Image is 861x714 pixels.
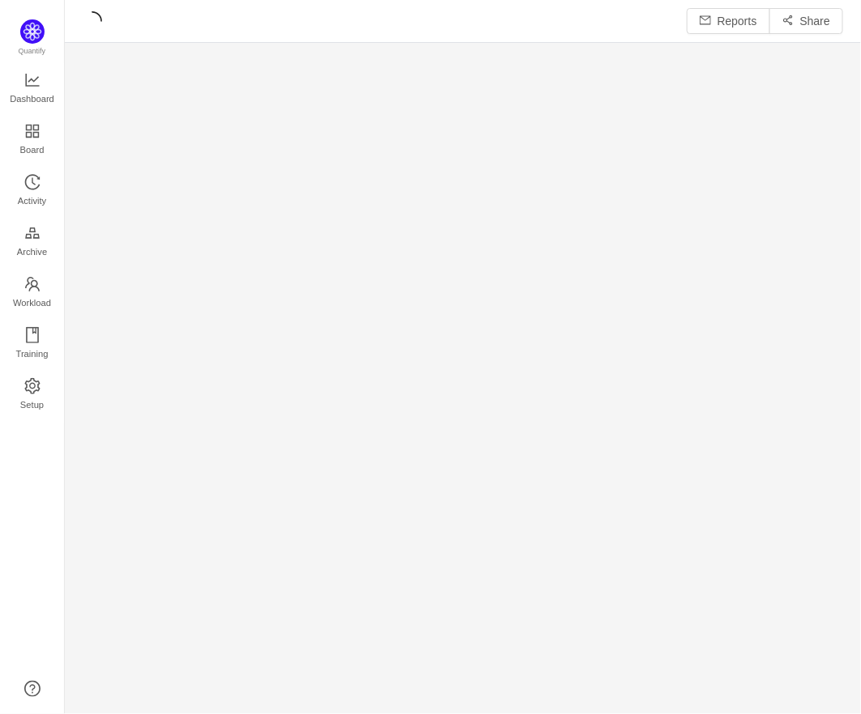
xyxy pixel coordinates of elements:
[18,185,46,217] span: Activity
[24,72,40,88] i: icon: line-chart
[24,277,40,309] a: Workload
[24,276,40,292] i: icon: team
[24,379,40,411] a: Setup
[24,175,40,207] a: Activity
[24,226,40,258] a: Archive
[24,378,40,394] i: icon: setting
[24,174,40,190] i: icon: history
[24,681,40,697] a: icon: question-circle
[24,225,40,241] i: icon: gold
[24,73,40,105] a: Dashboard
[10,83,54,115] span: Dashboard
[13,287,51,319] span: Workload
[19,47,46,55] span: Quantify
[20,19,45,44] img: Quantify
[687,8,770,34] button: icon: mailReports
[24,123,40,139] i: icon: appstore
[20,134,45,166] span: Board
[15,338,48,370] span: Training
[769,8,843,34] button: icon: share-altShare
[24,328,40,360] a: Training
[83,11,102,31] i: icon: loading
[24,124,40,156] a: Board
[17,236,47,268] span: Archive
[24,327,40,343] i: icon: book
[20,389,44,421] span: Setup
